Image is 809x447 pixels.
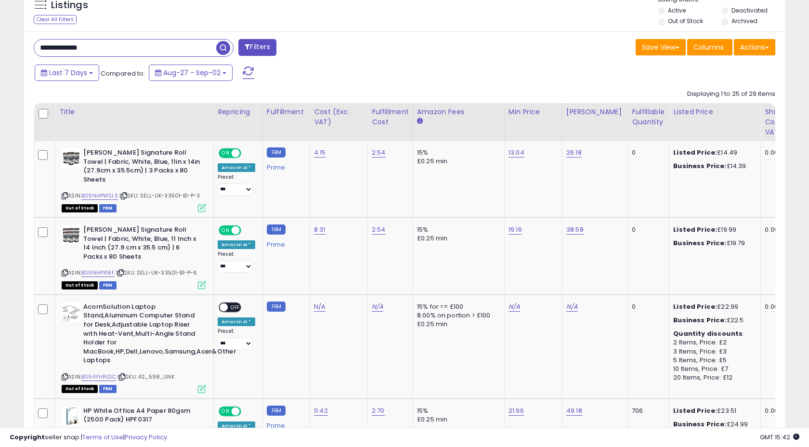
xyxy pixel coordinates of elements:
div: 15% [417,407,497,415]
a: N/A [566,302,578,312]
div: : [673,329,753,338]
small: FBM [267,224,286,235]
div: Amazon AI * [218,240,255,249]
label: Out of Stock [668,17,703,25]
div: 15% [417,148,497,157]
label: Archived [731,17,757,25]
div: Amazon AI * [218,317,255,326]
div: £22.99 [673,302,753,311]
a: B09NHPX18F [81,269,115,277]
a: 26.18 [566,148,582,158]
span: FBM [99,204,117,212]
div: £14.39 [673,162,753,171]
span: OFF [240,149,255,158]
div: Fulfillment Cost [372,107,409,127]
div: Min Price [509,107,558,117]
div: £0.25 min [417,320,497,329]
div: [PERSON_NAME] [566,107,624,117]
span: All listings that are currently out of stock and unavailable for purchase on Amazon [62,281,98,289]
span: ON [220,226,232,235]
b: Business Price: [673,161,726,171]
span: 2025-09-10 15:42 GMT [760,433,799,442]
div: £0.25 min [417,157,497,166]
a: N/A [314,302,326,312]
div: Preset: [218,251,255,273]
span: OFF [240,407,255,415]
a: N/A [509,302,520,312]
div: ASIN: [62,148,206,211]
div: Prime [267,237,302,249]
div: Title [59,107,209,117]
div: 0 [632,148,662,157]
div: Cost (Exc. VAT) [314,107,364,127]
b: HP White Office A4 Paper 80gsm (2500 Pack) HPF0317 [83,407,200,427]
b: Listed Price: [673,225,717,234]
div: Clear All Filters [34,15,77,24]
span: Aug-27 - Sep-02 [163,68,221,78]
div: Fulfillable Quantity [632,107,665,127]
a: 4.15 [314,148,326,158]
img: 515x8vteCxL._SL40_.jpg [62,148,81,168]
div: 706 [632,407,662,415]
b: [PERSON_NAME] Signature Roll Towel | Fabric, White, Blue, 11in x 14in (27.9cm x 35.5cm) | 3 Packs... [83,148,200,186]
a: 49.18 [566,406,582,416]
div: Fulfillment [267,107,306,117]
div: £22.5 [673,316,753,325]
span: OFF [240,226,255,235]
div: Preset: [218,328,255,350]
div: £19.99 [673,225,753,234]
a: 2.70 [372,406,385,416]
div: Amazon AI * [218,163,255,172]
div: 0 [632,225,662,234]
img: 41I2gvaA2sL._SL40_.jpg [62,407,81,426]
div: Repricing [218,107,259,117]
b: Business Price: [673,316,726,325]
div: 2 Items, Price: £2 [673,338,753,347]
a: B09NHPWSL5 [81,192,118,200]
span: | SKU: SELL-UK-33501-B1-P-6 [116,269,197,276]
div: 8.00% on portion > £100 [417,311,497,320]
div: 3 Items, Price: £3 [673,347,753,356]
label: Deactivated [731,6,768,14]
a: 19.16 [509,225,522,235]
span: | SKU: AS_598_UNK [117,373,174,381]
span: | SKU: SELL-UK-33501-B1-P-3 [119,192,200,199]
button: Save View [636,39,686,55]
div: ASIN: [62,225,206,288]
a: 8.31 [314,225,326,235]
span: OFF [228,303,243,312]
small: Amazon Fees. [417,117,423,126]
img: 41DHeFGES3S._SL40_.jpg [62,302,81,322]
a: 2.54 [372,225,386,235]
b: Listed Price: [673,406,717,415]
div: £0.25 min [417,234,497,243]
b: AcornSolution Laptop Stand,Aluminum Computer Stand for Desk,Adjustable Laptop Riser with Heat-Ven... [83,302,200,368]
b: Listed Price: [673,302,717,311]
div: ASIN: [62,302,206,392]
a: 21.96 [509,406,524,416]
a: 11.42 [314,406,328,416]
span: ON [220,149,232,158]
img: 51NVKr7bkrL._SL40_.jpg [62,225,81,245]
div: 5 Items, Price: £5 [673,356,753,365]
span: FBM [99,281,117,289]
div: 10 Items, Price: £7 [673,365,753,373]
small: FBM [267,302,286,312]
a: Privacy Policy [125,433,167,442]
small: FBM [267,147,286,158]
b: Quantity discounts [673,329,743,338]
div: 20 Items, Price: £12 [673,373,753,382]
div: 0 [632,302,662,311]
a: B094YHPLGC [81,373,116,381]
a: Terms of Use [82,433,123,442]
label: Active [668,6,686,14]
span: Compared to: [101,69,145,78]
span: Columns [693,42,724,52]
b: Listed Price: [673,148,717,157]
strong: Copyright [10,433,45,442]
span: All listings that are currently out of stock and unavailable for purchase on Amazon [62,385,98,393]
button: Aug-27 - Sep-02 [149,65,233,81]
div: seller snap | | [10,433,167,442]
a: 38.58 [566,225,584,235]
div: Prime [267,418,302,430]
